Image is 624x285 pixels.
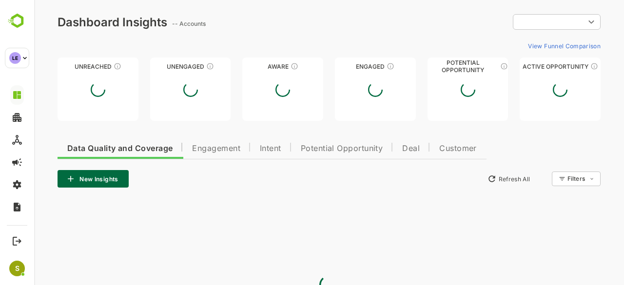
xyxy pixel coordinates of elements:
div: Potential Opportunity [393,63,474,70]
div: Aware [208,63,289,70]
div: Active Opportunity [486,63,566,70]
div: Unreached [23,63,104,70]
div: Unengaged [116,63,197,70]
div: These accounts are warm, further nurturing would qualify them to MQAs [352,62,360,70]
button: Refresh All [449,171,500,187]
ag: -- Accounts [138,20,175,27]
div: Filters [532,170,566,188]
div: Filters [533,175,551,182]
div: Engaged [301,63,382,70]
span: Deal [368,145,386,152]
span: Data Quality and Coverage [33,145,138,152]
div: S [9,261,25,276]
div: LE [9,52,21,64]
div: These accounts have just entered the buying cycle and need further nurturing [256,62,264,70]
span: Potential Opportunity [267,145,349,152]
span: Customer [405,145,443,152]
span: Intent [226,145,247,152]
div: ​ [479,13,566,31]
img: BambooboxLogoMark.f1c84d78b4c51b1a7b5f700c9845e183.svg [5,12,30,30]
div: Dashboard Insights [23,15,133,29]
div: These accounts have not shown enough engagement and need nurturing [172,62,180,70]
button: New Insights [23,170,95,188]
div: These accounts have not been engaged with for a defined time period [79,62,87,70]
div: These accounts are MQAs and can be passed on to Inside Sales [466,62,474,70]
button: Logout [10,234,23,247]
div: These accounts have open opportunities which might be at any of the Sales Stages [556,62,564,70]
span: Engagement [158,145,206,152]
button: View Funnel Comparison [490,38,566,54]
